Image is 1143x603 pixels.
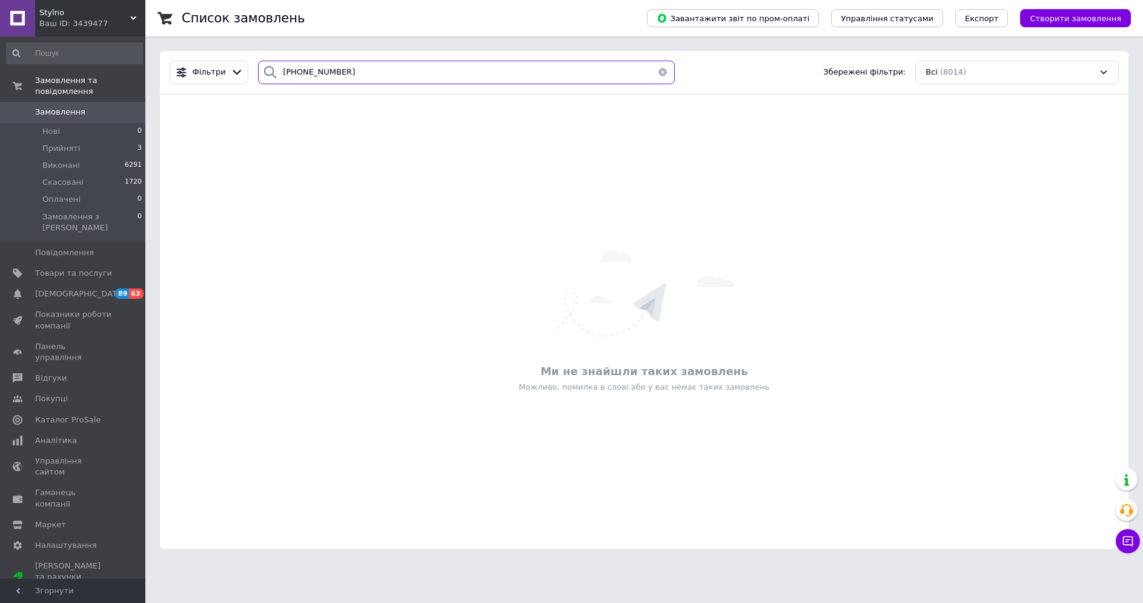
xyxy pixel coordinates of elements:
span: Управління сайтом [35,456,112,478]
span: Всі [926,67,938,78]
div: Ваш ID: 3439477 [39,18,145,29]
span: Покупці [35,393,68,404]
span: Замовлення з [PERSON_NAME] [42,212,137,233]
span: 6291 [125,160,142,171]
button: Експорт [955,9,1009,27]
button: Очистить [651,61,675,84]
span: Панель управління [35,341,112,363]
img: Нічого не знайдено [554,250,735,336]
span: Створити замовлення [1030,14,1121,23]
span: 1720 [125,177,142,188]
span: Налаштування [35,540,97,551]
span: [PERSON_NAME] та рахунки [35,561,112,594]
span: 89 [115,288,129,299]
span: 0 [137,126,142,137]
a: Створити замовлення [1008,13,1131,22]
span: 0 [137,212,142,233]
span: Замовлення та повідомлення [35,75,145,97]
button: Чат з покупцем [1116,529,1140,553]
span: Гаманець компанії [35,487,112,509]
input: Пошук за номером замовлення, ПІБ покупця, номером телефону, Email, номером накладної [258,61,675,84]
span: Завантажити звіт по пром-оплаті [657,13,809,24]
span: Скасовані [42,177,84,188]
span: 0 [137,194,142,205]
h1: Список замовлень [182,11,305,25]
span: Оплачені [42,194,81,205]
span: Показники роботи компанії [35,309,112,331]
span: 3 [137,143,142,154]
span: Нові [42,126,60,137]
span: Збережені фільтри: [823,67,906,78]
span: Каталог ProSale [35,415,101,425]
span: Stylno [39,7,130,18]
span: (8014) [940,67,966,76]
span: [DEMOGRAPHIC_DATA] [35,288,125,299]
span: Експорт [965,14,999,23]
span: Відгуки [35,373,67,384]
span: Замовлення [35,107,85,118]
span: 63 [129,288,143,299]
button: Створити замовлення [1020,9,1131,27]
button: Управління статусами [831,9,943,27]
span: Повідомлення [35,247,94,258]
span: Товари та послуги [35,268,112,279]
span: Управління статусами [841,14,933,23]
span: Виконані [42,160,80,171]
span: Фільтри [193,67,226,78]
span: Прийняті [42,143,80,154]
span: Маркет [35,519,66,530]
button: Завантажити звіт по пром-оплаті [647,9,819,27]
input: Пошук [6,42,143,64]
div: Ми не знайшли таких замовлень [166,364,1122,379]
span: Аналітика [35,435,77,446]
div: Можливо, помилка в слові або у вас немає таких замовлень [166,382,1122,393]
